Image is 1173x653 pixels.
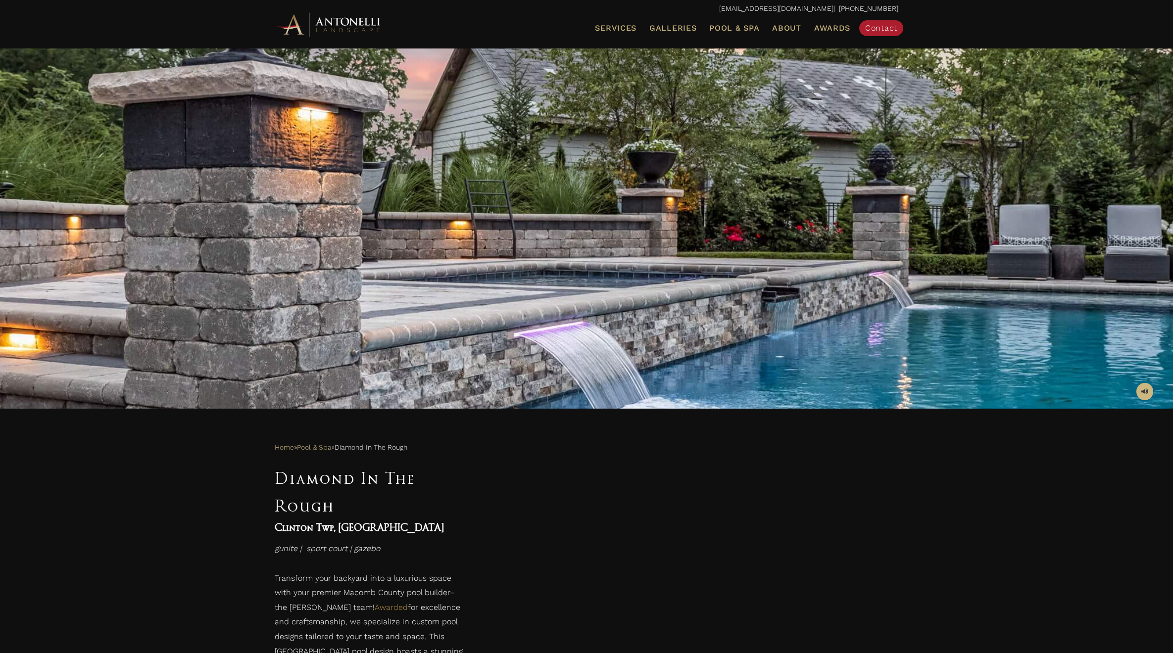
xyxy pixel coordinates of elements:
[275,544,380,553] em: gunite | sport court | gazebo
[772,24,801,32] span: About
[719,4,833,12] a: [EMAIL_ADDRESS][DOMAIN_NAME]
[275,441,294,454] a: Home
[275,2,898,15] p: | [PHONE_NUMBER]
[595,24,636,32] span: Services
[591,22,640,35] a: Services
[768,22,805,35] a: About
[814,23,850,33] span: Awards
[645,22,700,35] a: Galleries
[297,441,332,454] a: Pool & Spa
[275,440,898,455] nav: Breadcrumbs
[275,464,469,519] h1: Diamond In The Rough
[865,23,897,33] span: Contact
[275,519,469,536] h4: Clinton Twp, [GEOGRAPHIC_DATA]
[709,23,759,33] span: Pool & Spa
[275,11,384,38] img: Antonelli Horizontal Logo
[275,441,407,454] span: » »
[705,22,763,35] a: Pool & Spa
[649,23,696,33] span: Galleries
[810,22,854,35] a: Awards
[859,20,903,36] a: Contact
[335,441,407,454] span: Diamond In The Rough
[375,603,408,612] a: Awarded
